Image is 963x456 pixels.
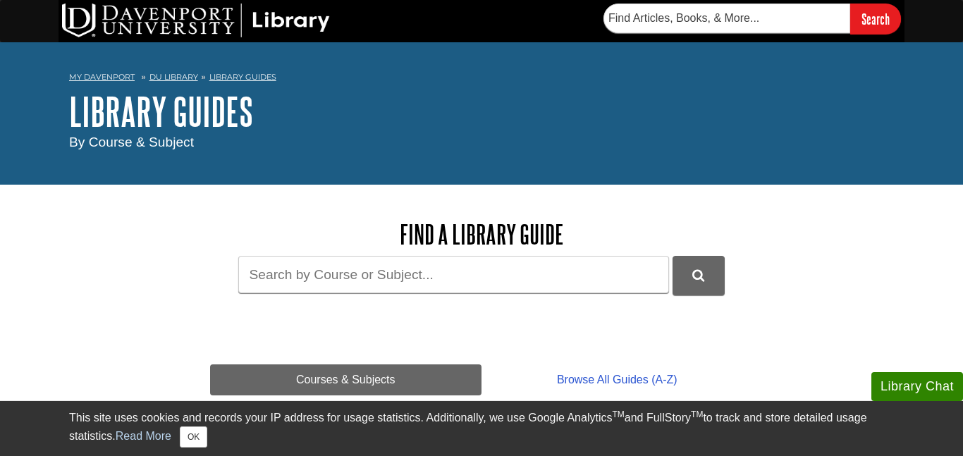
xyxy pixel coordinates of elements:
[209,72,276,82] a: Library Guides
[180,426,207,448] button: Close
[238,256,669,293] input: Search by Course or Subject...
[612,409,624,419] sup: TM
[116,430,171,442] a: Read More
[673,256,725,295] button: DU Library Guides Search
[69,133,894,153] div: By Course & Subject
[149,72,198,82] a: DU Library
[69,71,135,83] a: My Davenport
[69,409,894,448] div: This site uses cookies and records your IP address for usage statistics. Additionally, we use Goo...
[692,269,704,282] i: Search Library Guides
[481,364,753,395] a: Browse All Guides (A-Z)
[691,409,703,419] sup: TM
[603,4,850,33] input: Find Articles, Books, & More...
[62,4,330,37] img: DU Library
[850,4,901,34] input: Search
[210,364,481,395] a: Courses & Subjects
[210,220,753,249] h2: Find a Library Guide
[69,68,894,90] nav: breadcrumb
[871,372,963,401] button: Library Chat
[603,4,901,34] form: Searches DU Library's articles, books, and more
[69,90,894,133] h1: Library Guides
